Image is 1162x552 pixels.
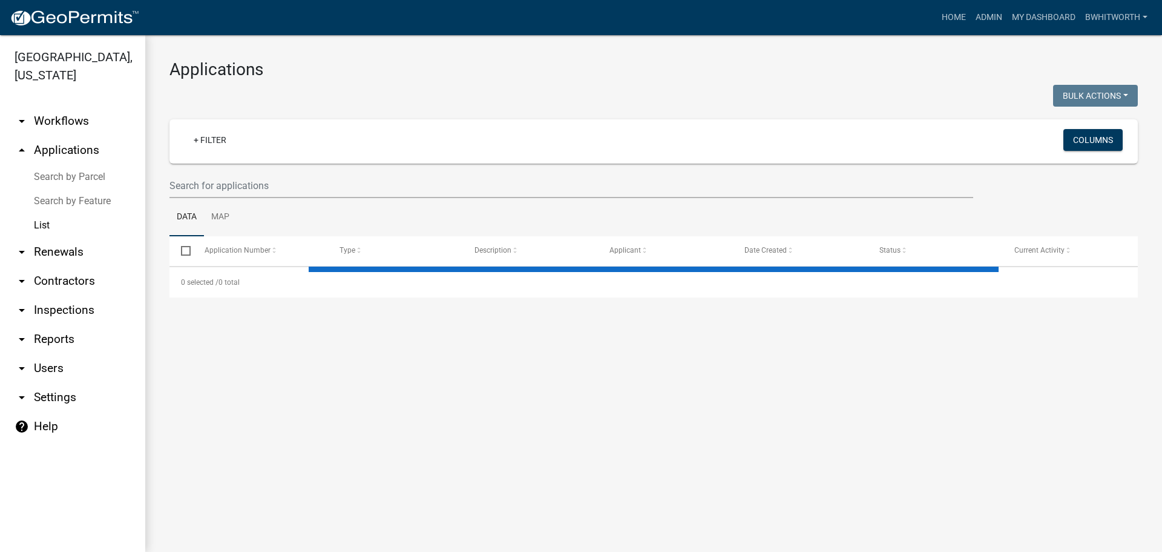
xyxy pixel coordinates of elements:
input: Search for applications [169,173,973,198]
div: 0 total [169,267,1138,298]
button: Bulk Actions [1053,85,1138,107]
datatable-header-cell: Applicant [598,236,733,265]
i: arrow_drop_down [15,361,29,376]
i: arrow_drop_down [15,274,29,288]
i: arrow_drop_down [15,390,29,405]
datatable-header-cell: Date Created [733,236,868,265]
datatable-header-cell: Application Number [192,236,327,265]
datatable-header-cell: Select [169,236,192,265]
span: Current Activity [1014,246,1065,254]
i: arrow_drop_up [15,143,29,158]
a: Admin [971,6,1007,29]
i: help [15,419,29,434]
a: BWhitworth [1080,6,1152,29]
i: arrow_drop_down [15,332,29,347]
datatable-header-cell: Description [463,236,598,265]
i: arrow_drop_down [15,303,29,318]
span: 0 selected / [181,278,218,287]
span: Description [474,246,511,254]
datatable-header-cell: Status [868,236,1003,265]
a: + Filter [184,129,236,151]
span: Application Number [205,246,271,254]
a: My Dashboard [1007,6,1080,29]
button: Columns [1063,129,1123,151]
span: Type [340,246,355,254]
span: Status [879,246,901,254]
a: Home [937,6,971,29]
h3: Applications [169,59,1138,80]
span: Applicant [609,246,641,254]
i: arrow_drop_down [15,114,29,128]
a: Map [204,198,237,237]
datatable-header-cell: Current Activity [1003,236,1138,265]
i: arrow_drop_down [15,245,29,259]
datatable-header-cell: Type [327,236,462,265]
span: Date Created [744,246,787,254]
a: Data [169,198,204,237]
